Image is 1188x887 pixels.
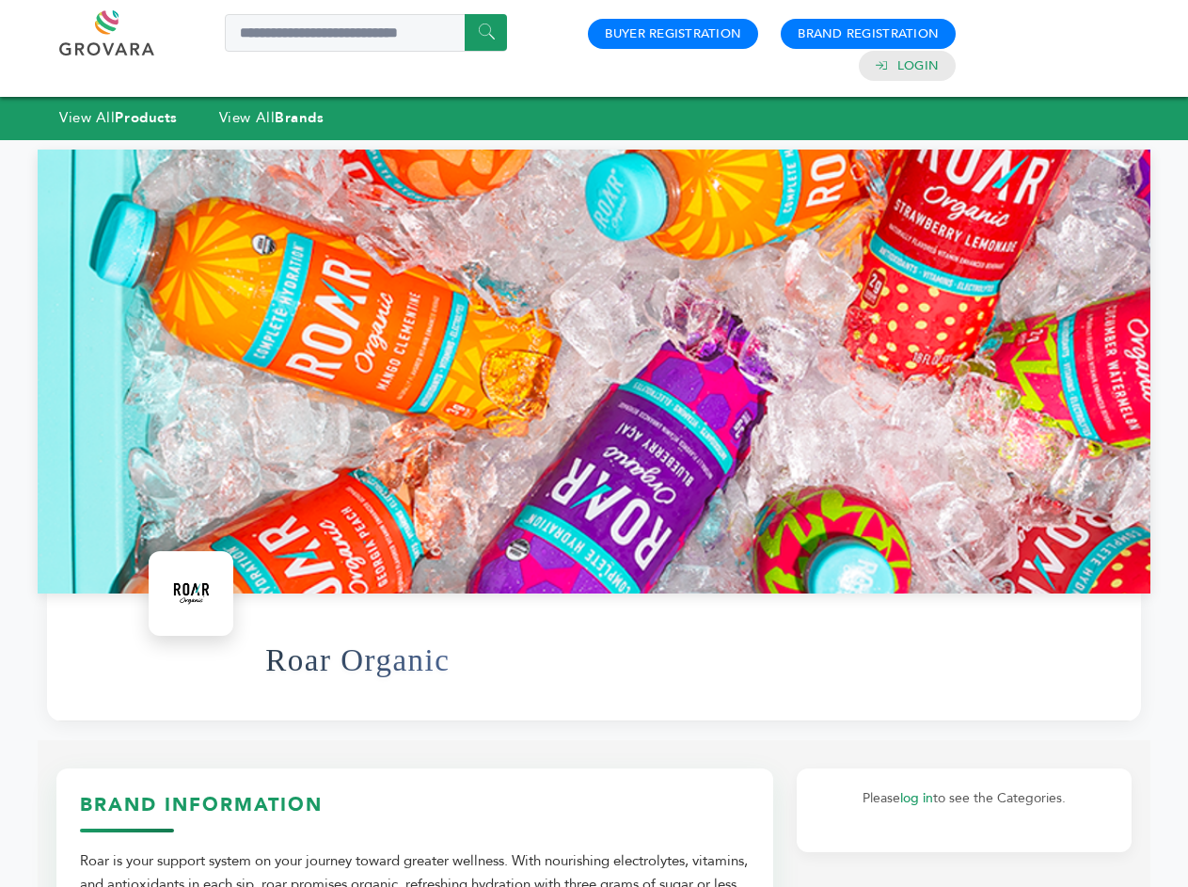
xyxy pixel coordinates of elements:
[80,792,750,832] h3: Brand Information
[265,614,450,706] h1: Roar Organic
[798,25,939,42] a: Brand Registration
[225,14,507,52] input: Search a product or brand...
[816,787,1113,810] p: Please to see the Categories.
[897,57,939,74] a: Login
[219,108,325,127] a: View AllBrands
[115,108,177,127] strong: Products
[153,556,229,631] img: Roar Organic Logo
[59,108,178,127] a: View AllProducts
[605,25,741,42] a: Buyer Registration
[900,789,933,807] a: log in
[275,108,324,127] strong: Brands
